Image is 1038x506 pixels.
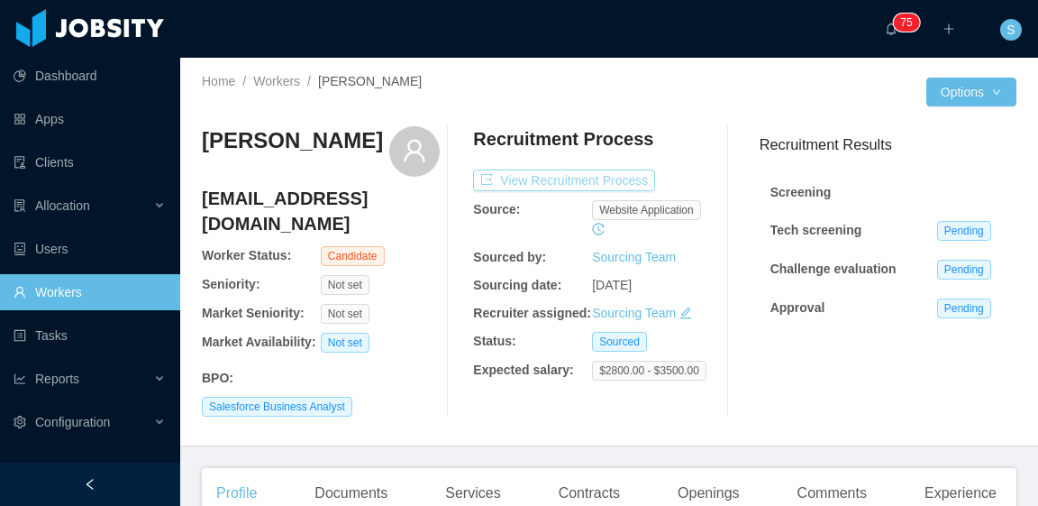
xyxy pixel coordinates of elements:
h4: Recruitment Process [473,126,653,152]
b: BPO : [202,371,233,385]
b: Expected salary: [473,363,573,377]
a: Sourcing Team [592,306,676,320]
a: icon: robotUsers [14,231,166,267]
i: icon: history [592,223,605,235]
i: icon: edit [679,307,692,319]
span: [DATE] [592,278,632,292]
span: Pending [937,299,991,318]
i: icon: setting [14,416,26,428]
strong: Challenge evaluation [770,262,897,276]
a: icon: auditClients [14,144,166,180]
b: Recruiter assigned: [473,306,591,320]
span: Pending [937,260,991,280]
button: icon: exportView Recruitment Process [473,170,655,191]
b: Worker Status: [202,248,291,262]
b: Status: [473,334,515,348]
h4: [EMAIL_ADDRESS][DOMAIN_NAME] [202,186,440,236]
b: Source: [473,202,520,216]
span: / [242,74,246,88]
b: Sourcing date: [473,278,561,292]
span: Reports [35,372,79,386]
i: icon: bell [885,23,897,35]
span: Candidate [321,246,385,266]
h3: [PERSON_NAME] [202,126,383,155]
span: S [1006,19,1015,41]
strong: Approval [770,300,825,315]
a: Home [202,74,235,88]
a: Workers [253,74,300,88]
a: icon: userWorkers [14,274,166,310]
span: Configuration [35,415,110,429]
a: Sourcing Team [592,250,676,264]
span: Pending [937,221,991,241]
strong: Tech screening [770,223,862,237]
span: Allocation [35,198,90,213]
i: icon: solution [14,199,26,212]
span: [PERSON_NAME] [318,74,422,88]
b: Seniority: [202,277,260,291]
sup: 75 [893,14,919,32]
a: icon: pie-chartDashboard [14,58,166,94]
i: icon: user [402,138,427,163]
b: Market Availability: [202,335,316,349]
i: icon: line-chart [14,373,26,385]
h3: Recruitment Results [760,133,1016,156]
a: icon: exportView Recruitment Process [473,173,655,188]
strong: Screening [770,185,832,199]
b: Sourced by: [473,250,546,264]
a: icon: profileTasks [14,317,166,354]
a: icon: appstoreApps [14,101,166,137]
span: / [307,74,311,88]
span: Not set [321,275,369,295]
span: Not set [321,333,369,353]
span: Salesforce Business Analyst [202,397,352,417]
p: 5 [906,14,913,32]
p: 7 [900,14,906,32]
span: website application [592,200,701,220]
b: Market Seniority: [202,306,305,320]
button: Optionsicon: down [926,78,1016,106]
span: Not set [321,304,369,324]
i: icon: plus [942,23,955,35]
span: $2800.00 - $3500.00 [592,361,706,381]
span: Sourced [592,332,647,352]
